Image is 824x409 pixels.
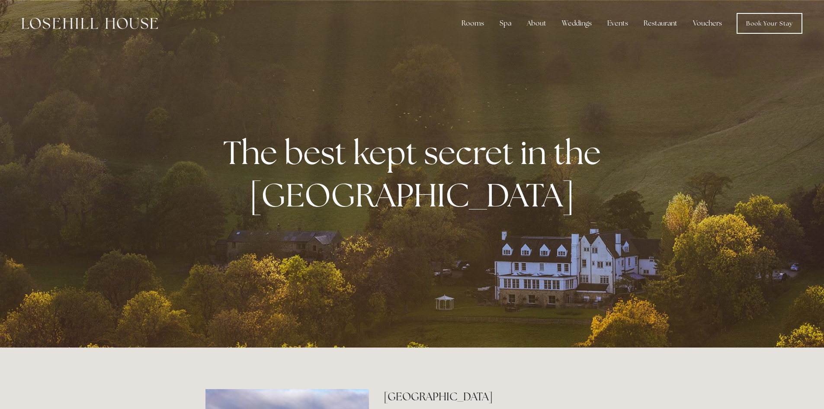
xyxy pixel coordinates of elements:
[384,389,619,404] h2: [GEOGRAPHIC_DATA]
[22,18,158,29] img: Losehill House
[686,15,729,32] a: Vouchers
[637,15,684,32] div: Restaurant
[555,15,599,32] div: Weddings
[455,15,491,32] div: Rooms
[493,15,518,32] div: Spa
[600,15,635,32] div: Events
[223,131,608,216] strong: The best kept secret in the [GEOGRAPHIC_DATA]
[737,13,802,34] a: Book Your Stay
[520,15,553,32] div: About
